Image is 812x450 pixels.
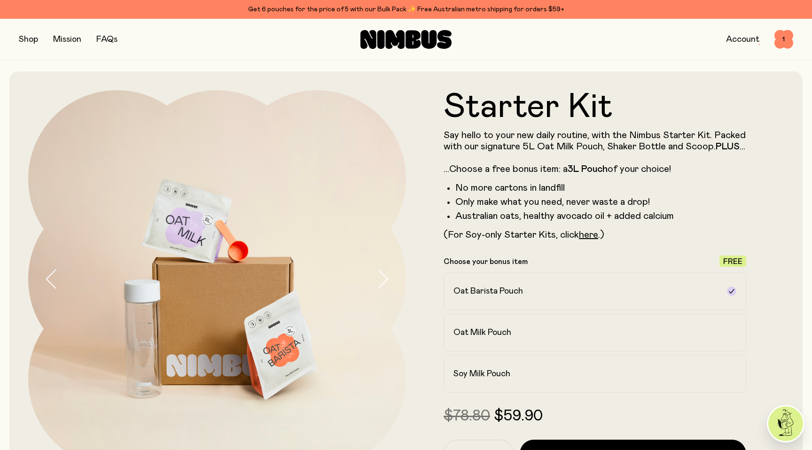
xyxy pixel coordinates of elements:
a: Mission [53,35,81,44]
span: Free [723,258,742,265]
h2: Oat Barista Pouch [453,286,523,297]
div: Get 6 pouches for the price of 5 with our Bulk Pack ✨ Free Australian metro shipping for orders $59+ [19,4,793,15]
button: 1 [774,30,793,49]
li: Only make what you need, never waste a drop! [455,196,746,208]
span: $78.80 [444,409,490,424]
li: No more cartons in landfill [455,182,746,194]
span: $59.90 [494,409,543,424]
img: agent [768,406,803,441]
a: Account [726,35,759,44]
p: (For Soy-only Starter Kits, click .) [444,229,746,241]
li: Australian oats, healthy avocado oil + added calcium [455,210,746,222]
p: Say hello to your new daily routine, with the Nimbus Starter Kit. Packed with our signature 5L Oa... [444,130,746,175]
a: FAQs [96,35,117,44]
h2: Soy Milk Pouch [453,368,510,380]
a: here [579,230,598,240]
strong: Pouch [581,164,608,174]
h1: Starter Kit [444,90,746,124]
strong: 3L [568,164,579,174]
strong: PLUS [716,142,740,151]
p: Choose your bonus item [444,257,528,266]
h2: Oat Milk Pouch [453,327,511,338]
